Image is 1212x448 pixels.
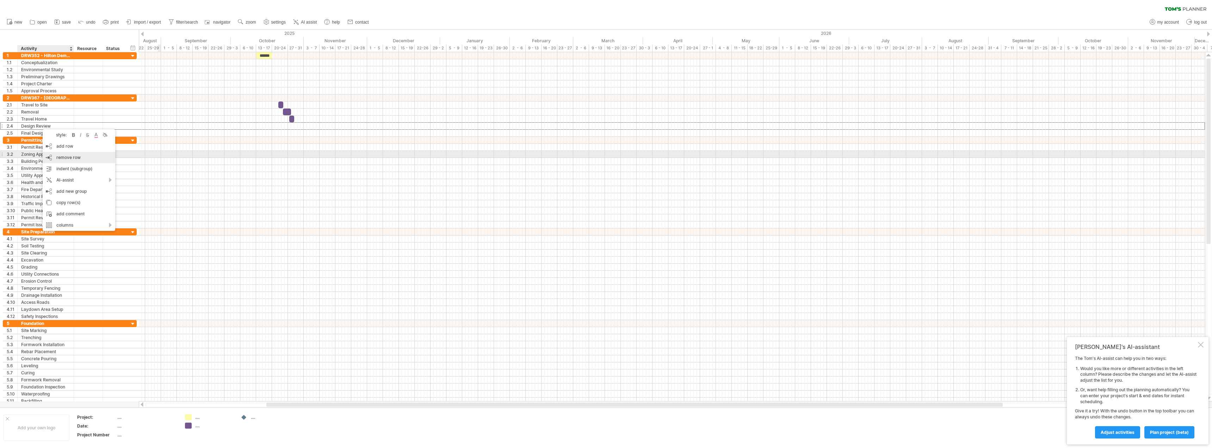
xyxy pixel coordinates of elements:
div: 18 - 22 [748,44,763,52]
li: Or, want help filling out the planning automatically? You can enter your project's start & end da... [1080,387,1196,405]
div: 19 - 23 [478,44,494,52]
a: open [28,18,49,27]
div: 4.4 [7,257,17,263]
div: add new group [43,186,115,197]
div: Site Clearing [21,250,70,256]
div: 31 - 4 [985,44,1001,52]
div: 24-28 [970,44,985,52]
a: AI assist [291,18,319,27]
div: 27 - 31 [906,44,922,52]
div: .... [117,414,177,420]
div: 6 - 10 [859,44,874,52]
div: 2 - 6 [510,44,526,52]
div: Activity [21,45,70,52]
div: 23 - 27 [621,44,637,52]
div: 3 - 7 [922,44,938,52]
a: save [52,18,73,27]
div: Utility Approvals [21,172,70,179]
span: remove row [56,155,81,160]
div: 2 [7,94,17,101]
div: The Tom's AI-assist can help you in two ways: Give it a try! With the undo button in the top tool... [1075,356,1196,438]
div: Utility Connections [21,271,70,277]
div: Design Review [21,123,70,129]
a: help [322,18,342,27]
div: February 2026 [510,37,573,44]
div: 16 - 20 [605,44,621,52]
span: filter/search [176,20,198,25]
div: Zoning Approval [21,151,70,158]
div: 1 [7,52,17,59]
div: 4.12 [7,313,17,320]
div: indent (subgroup) [43,163,115,174]
div: 5.3 [7,341,17,348]
div: Site Preparation [21,228,70,235]
div: 21 - 25 [1033,44,1049,52]
div: 17 - 21 [954,44,970,52]
div: June 2026 [779,37,849,44]
div: Site Marking [21,327,70,334]
div: Project: [77,414,116,420]
span: Adjust activities [1101,430,1134,435]
span: settings [271,20,286,25]
div: 2.3 [7,116,17,122]
div: Travel to Site [21,102,70,108]
div: 3.6 [7,179,17,186]
div: 10 - 14 [320,44,335,52]
div: 9 - 13 [526,44,542,52]
div: 3 [7,137,17,143]
div: 1.5 [7,87,17,94]
div: 26-30 [1112,44,1128,52]
div: DRW352 - Hilton Demolition [21,52,70,59]
div: Concrete Pouring [21,355,70,362]
div: Drainage Installation [21,292,70,299]
div: Trenching [21,334,70,341]
div: 5 [7,320,17,327]
div: 12 - 16 [1081,44,1096,52]
div: 2 - 6 [573,44,589,52]
div: 5.6 [7,362,17,369]
div: 12 - 16 [462,44,478,52]
span: contact [355,20,369,25]
div: Soil Testing [21,243,70,249]
div: 3.2 [7,151,17,158]
a: Adjust activities [1095,426,1140,438]
div: Traffic Impact Studies [21,200,70,207]
div: copy row(s) [43,197,115,208]
a: contact [346,18,371,27]
div: 5.11 [7,398,17,404]
span: new [14,20,22,25]
div: April 2026 [643,37,713,44]
div: 29 - 3 [843,44,859,52]
div: 1.3 [7,73,17,80]
div: 1.1 [7,59,17,66]
span: navigator [213,20,230,25]
div: 4.10 [7,299,17,306]
div: 5.1 [7,327,17,334]
div: Permit Revisions [21,214,70,221]
div: 27 - 31 [288,44,304,52]
div: 22-26 [827,44,843,52]
div: 2.2 [7,109,17,115]
div: 13 - 17 [874,44,890,52]
div: 3.9 [7,200,17,207]
div: 5.9 [7,383,17,390]
span: log out [1194,20,1207,25]
div: 30 - 3 [637,44,653,52]
div: 27 - 1 [700,44,716,52]
div: Removal [21,109,70,115]
div: 1.4 [7,80,17,87]
div: 11 - 15 [732,44,748,52]
div: Formwork Installation [21,341,70,348]
div: [PERSON_NAME]'s AI-assistant [1075,343,1196,350]
span: zoom [246,20,256,25]
a: filter/search [167,18,200,27]
div: 2 - 6 [1128,44,1144,52]
div: 5.10 [7,391,17,397]
div: Date: [77,423,116,429]
div: December 2025 [367,37,440,44]
div: 4.3 [7,250,17,256]
div: Conceptualization [21,59,70,66]
span: print [111,20,119,25]
div: style: [45,132,70,137]
a: navigator [204,18,233,27]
